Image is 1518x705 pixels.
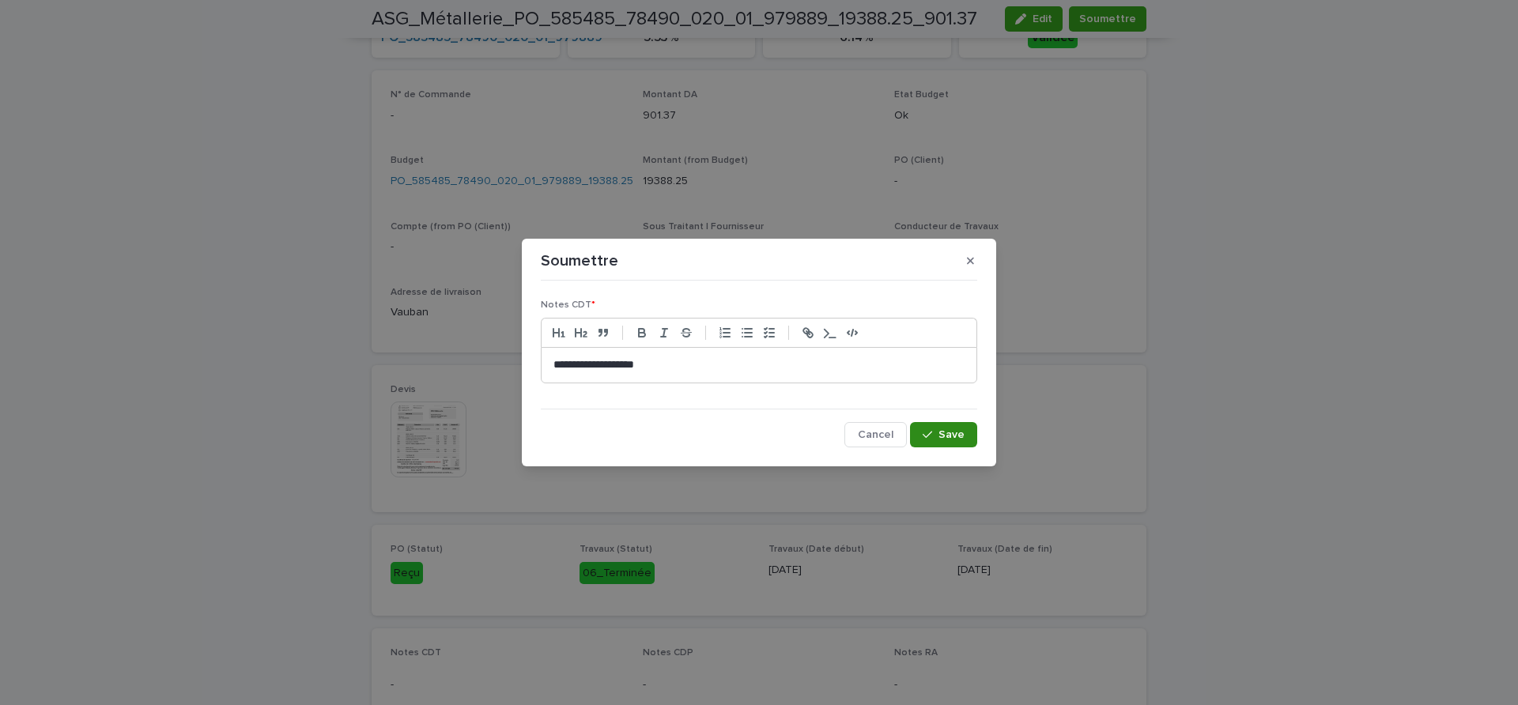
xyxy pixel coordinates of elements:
button: Save [910,422,977,447]
button: Cancel [844,422,907,447]
span: Cancel [858,429,893,440]
p: Soumettre [541,251,618,270]
span: Save [938,429,965,440]
span: Notes CDT [541,300,595,310]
